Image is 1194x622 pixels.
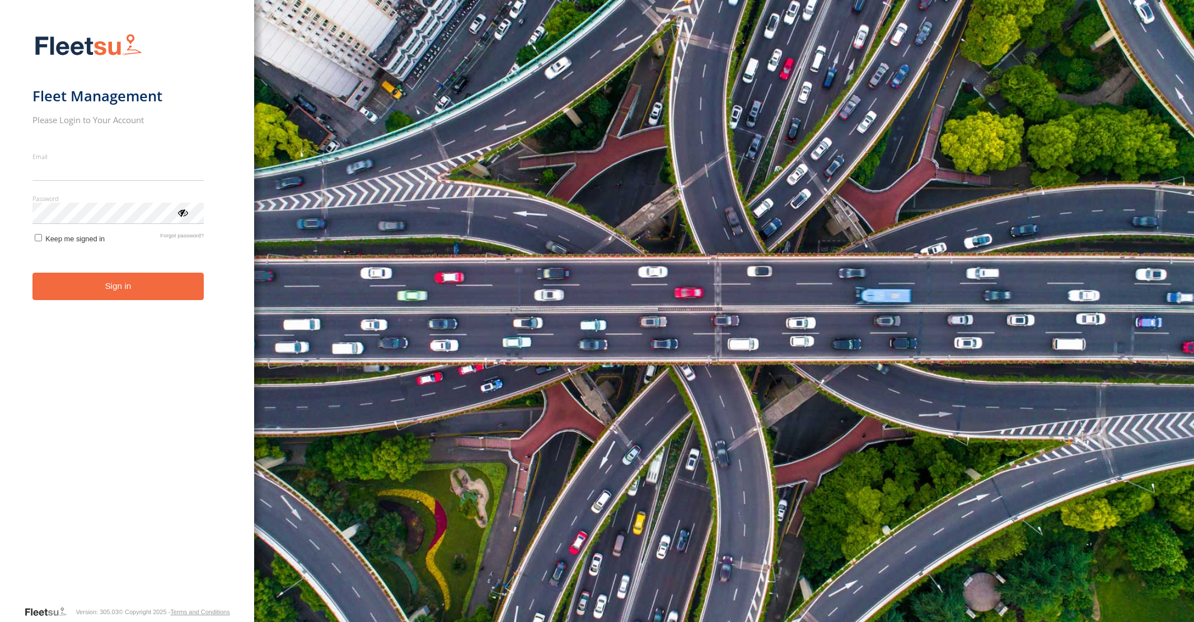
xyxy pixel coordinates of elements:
div: Version: 305.03 [76,609,118,615]
a: Terms and Conditions [170,609,230,615]
button: Sign in [32,273,204,300]
span: Keep me signed in [45,235,105,243]
label: Password [32,194,204,203]
input: Keep me signed in [35,234,42,241]
a: Visit our Website [24,606,76,618]
div: © Copyright 2025 - [119,609,230,615]
a: Forgot password? [160,232,204,243]
h1: Fleet Management [32,87,204,105]
h2: Please Login to Your Account [32,114,204,125]
img: Fleetsu [32,31,144,60]
label: Email [32,152,204,161]
div: ViewPassword [177,207,188,218]
form: main [32,27,222,605]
